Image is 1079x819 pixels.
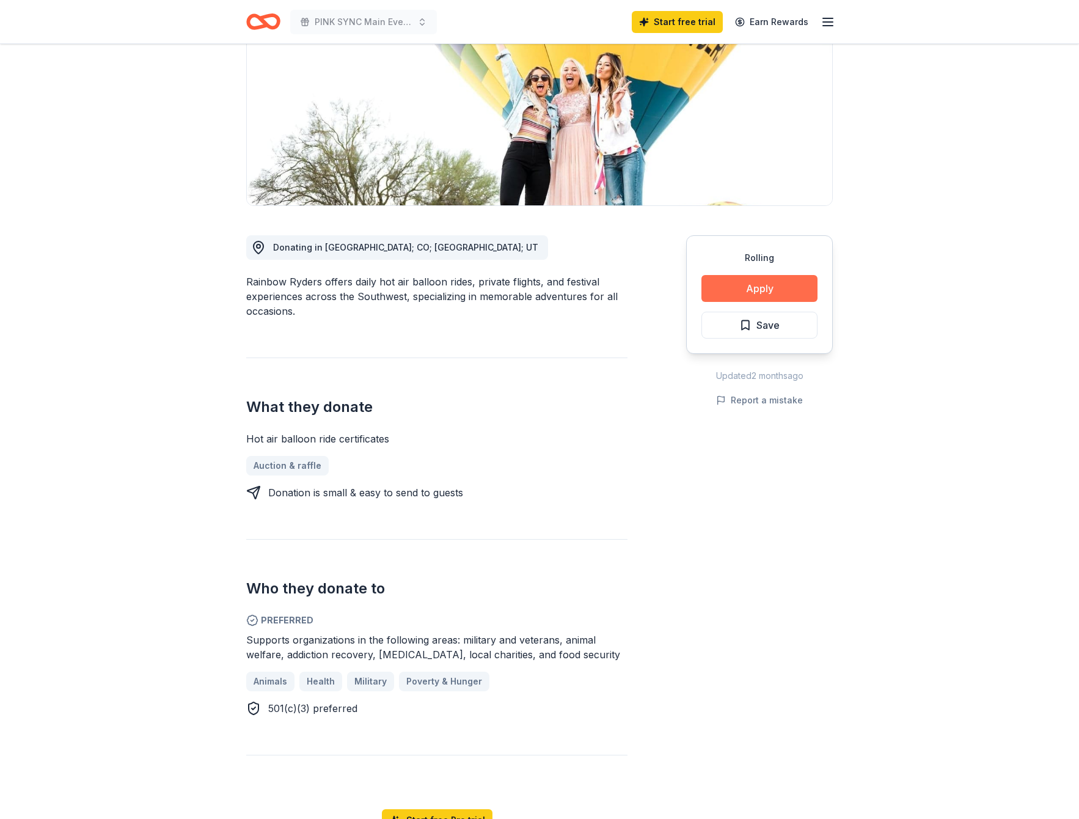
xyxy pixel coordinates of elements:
[347,672,394,691] a: Military
[701,312,817,339] button: Save
[268,702,357,714] span: 501(c)(3) preferred
[254,674,287,689] span: Animals
[299,672,342,691] a: Health
[701,251,817,265] div: Rolling
[307,674,335,689] span: Health
[756,317,780,333] span: Save
[273,242,538,252] span: Donating in [GEOGRAPHIC_DATA]; CO; [GEOGRAPHIC_DATA]; UT
[246,274,627,318] div: Rainbow Ryders offers daily hot air balloon rides, private flights, and festival experiences acro...
[246,672,294,691] a: Animals
[246,456,329,476] a: Auction & raffle
[246,7,280,36] a: Home
[246,579,627,598] h2: Who they donate to
[728,11,816,33] a: Earn Rewards
[246,634,620,661] span: Supports organizations in the following areas: military and veterans, animal welfare, addiction r...
[246,397,627,417] h2: What they donate
[268,485,463,500] div: Donation is small & easy to send to guests
[716,393,803,408] button: Report a mistake
[290,10,437,34] button: PINK SYNC Main Event "Stronger Together"
[354,674,387,689] span: Military
[246,432,627,446] div: Hot air balloon ride certificates
[686,369,833,383] div: Updated 2 months ago
[315,15,412,29] span: PINK SYNC Main Event "Stronger Together"
[406,674,482,689] span: Poverty & Hunger
[246,613,627,628] span: Preferred
[399,672,489,691] a: Poverty & Hunger
[632,11,723,33] a: Start free trial
[701,275,817,302] button: Apply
